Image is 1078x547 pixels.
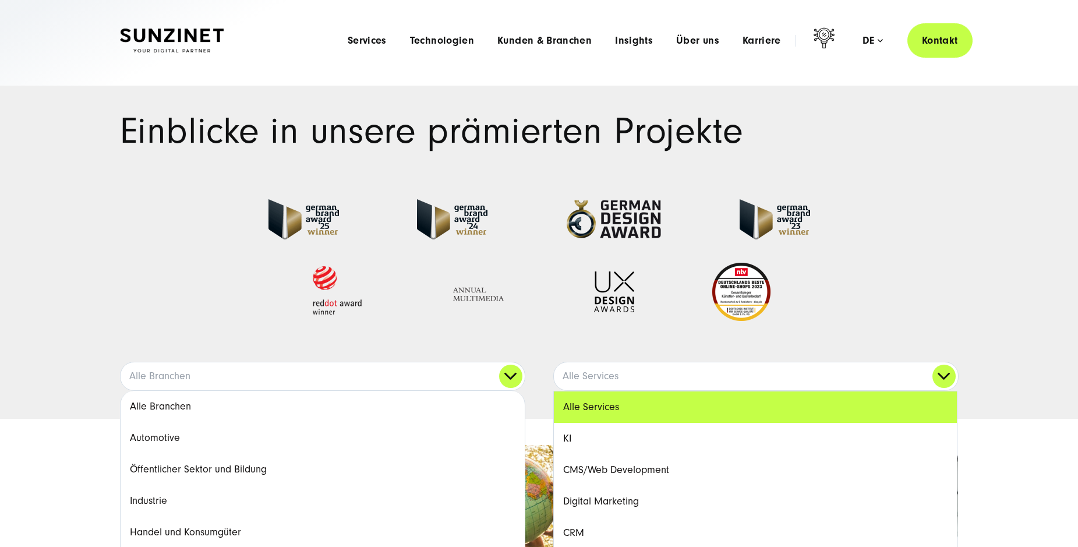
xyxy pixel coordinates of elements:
[121,422,525,454] a: Automotive
[712,263,770,321] img: Deutschlands beste Online Shops 2023 - boesner - Kunde - SUNZINET
[444,271,516,312] img: Full Service Digitalagentur - Annual Multimedia Awards
[121,454,525,485] a: Öffentlicher Sektor und Bildung
[554,391,957,423] a: Alle Services
[594,271,634,312] img: UX-Design-Awards - fullservice digital agentur SUNZINET
[554,362,958,390] a: Alle Services
[497,35,592,47] a: Kunden & Branchen
[676,35,719,47] a: Über uns
[554,486,957,517] a: Digital Marketing
[907,23,973,58] a: Kontakt
[121,485,525,517] a: Industrie
[565,199,662,239] img: German-Design-Award - fullservice digital agentur SUNZINET
[740,199,810,239] img: German Brand Award 2023 Winner - fullservice digital agentur SUNZINET
[554,423,957,454] a: KI
[120,29,224,53] img: SUNZINET Full Service Digital Agentur
[121,362,525,390] a: Alle Branchen
[121,391,525,422] a: Alle Branchen
[348,35,387,47] a: Services
[268,199,339,239] img: German Brand Award winner 2025 - Full Service Digital Agentur SUNZINET
[554,454,957,486] a: CMS/Web Development
[410,35,474,47] a: Technologien
[417,199,487,239] img: German-Brand-Award - fullservice digital agentur SUNZINET
[615,35,653,47] a: Insights
[863,35,883,47] div: de
[308,263,366,320] img: Red Dot Award winner - fullservice digital agentur SUNZINET
[120,114,959,149] h1: Einblicke in unsere prämierten Projekte
[743,35,781,47] a: Karriere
